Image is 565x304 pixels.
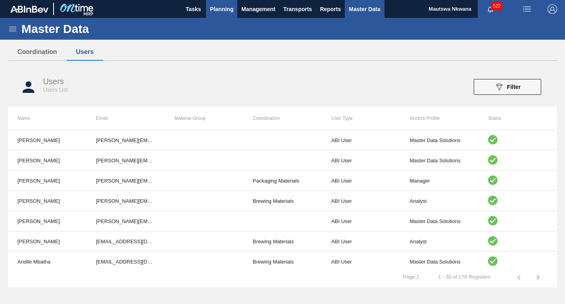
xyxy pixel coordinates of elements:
th: Coordination [243,107,322,130]
td: [PERSON_NAME] [8,211,86,231]
span: Planning [210,4,233,14]
span: Tasks [184,4,202,14]
span: Users [43,77,64,86]
td: Analyst [400,231,479,252]
button: Coordination [8,44,67,60]
th: Access Profile [400,107,479,130]
td: Analyst [400,191,479,211]
img: Logout [548,4,557,14]
td: ABI User [322,171,400,191]
button: Notifications [478,4,503,15]
span: Reports [320,4,341,14]
td: Packaging Materials [243,171,322,191]
span: Users List [43,87,68,93]
th: Name [8,107,86,130]
td: [PERSON_NAME][EMAIL_ADDRESS][PERSON_NAME][DOMAIN_NAME] [86,191,165,211]
td: [PERSON_NAME] [8,171,86,191]
td: [EMAIL_ADDRESS][DOMAIN_NAME] [86,252,165,272]
td: [PERSON_NAME][EMAIL_ADDRESS][DOMAIN_NAME] [86,171,165,191]
td: Manager [400,171,479,191]
td: ABI User [322,231,400,252]
th: Status [479,107,557,130]
div: Active user [488,155,548,166]
td: 1 - 50 of 178 Registers [429,267,500,280]
div: Active user [488,236,548,247]
td: [PERSON_NAME][EMAIL_ADDRESS][DOMAIN_NAME] [86,150,165,171]
th: Email [86,107,165,130]
span: Master Data [349,4,380,14]
div: Active user [488,196,548,206]
td: Master Data Solutions [400,130,479,150]
img: userActions [522,4,532,14]
div: Active user [488,216,548,227]
td: Andile Mbatha [8,252,86,272]
div: Active user [488,256,548,267]
th: User Type [322,107,400,130]
h1: Master Data [21,24,162,33]
td: Master Data Solutions [400,252,479,272]
span: 522 [491,2,502,10]
button: Users [67,44,103,60]
td: ABI User [322,130,400,150]
td: [PERSON_NAME][EMAIL_ADDRESS][PERSON_NAME][DOMAIN_NAME] [86,130,165,150]
td: Brewing Materials [243,231,322,252]
td: Master Data Solutions [400,150,479,171]
td: [PERSON_NAME] [8,191,86,211]
td: [PERSON_NAME] [8,130,86,150]
td: ABI User [322,191,400,211]
th: Material Group [165,107,243,130]
td: [PERSON_NAME] [8,150,86,171]
span: Transports [283,4,312,14]
span: Management [241,4,275,14]
td: Brewing Materials [243,252,322,272]
div: Active user [488,135,548,146]
div: Active user [488,175,548,186]
td: [EMAIL_ADDRESS][DOMAIN_NAME] [86,231,165,252]
button: Filter [474,79,541,95]
td: [PERSON_NAME] [8,231,86,252]
td: [PERSON_NAME][EMAIL_ADDRESS][PERSON_NAME][DOMAIN_NAME] [86,211,165,231]
td: ABI User [322,150,400,171]
span: Filter [507,84,521,90]
td: Master Data Solutions [400,211,479,231]
td: ABI User [322,252,400,272]
td: Brewing Materials [243,191,322,211]
img: TNhmsLtSVTkK8tSr43FrP2fwEKptu5GPRR3wAAAABJRU5ErkJggg== [10,6,48,13]
div: Filter user [470,79,545,95]
td: Page : 1 [393,267,429,280]
td: ABI User [322,211,400,231]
